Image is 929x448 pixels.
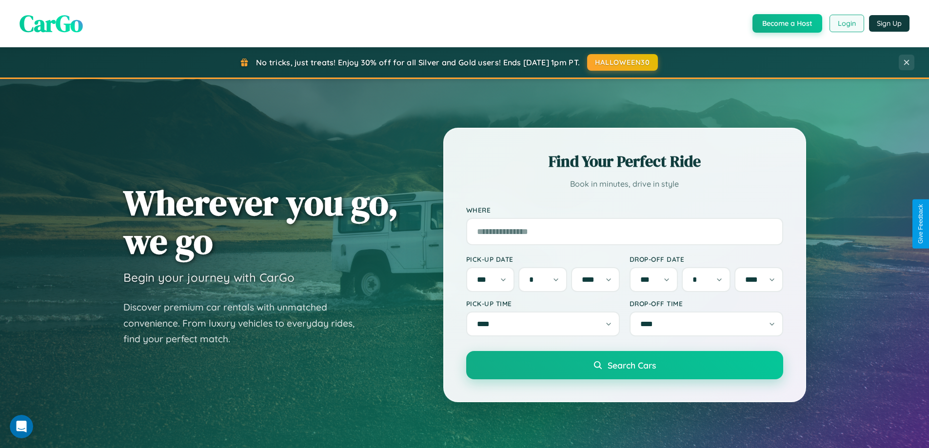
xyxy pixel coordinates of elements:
[10,415,33,438] iframe: Intercom live chat
[466,206,783,214] label: Where
[466,151,783,172] h2: Find Your Perfect Ride
[587,54,658,71] button: HALLOWEEN30
[123,270,295,285] h3: Begin your journey with CarGo
[466,351,783,379] button: Search Cars
[869,15,909,32] button: Sign Up
[917,204,924,244] div: Give Feedback
[466,299,620,308] label: Pick-up Time
[630,255,783,263] label: Drop-off Date
[466,255,620,263] label: Pick-up Date
[608,360,656,370] span: Search Cars
[830,15,864,32] button: Login
[630,299,783,308] label: Drop-off Time
[123,183,398,260] h1: Wherever you go, we go
[20,7,83,39] span: CarGo
[752,14,822,33] button: Become a Host
[466,177,783,191] p: Book in minutes, drive in style
[256,58,580,67] span: No tricks, just treats! Enjoy 30% off for all Silver and Gold users! Ends [DATE] 1pm PT.
[123,299,367,347] p: Discover premium car rentals with unmatched convenience. From luxury vehicles to everyday rides, ...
